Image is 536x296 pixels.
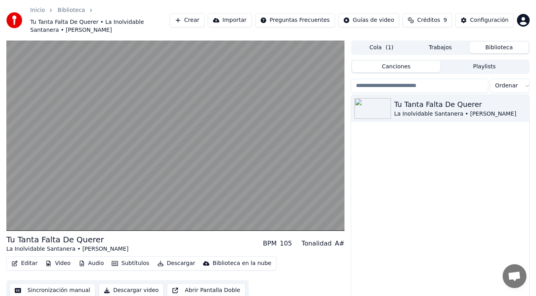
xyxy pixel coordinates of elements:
[335,239,344,248] div: A#
[352,42,411,53] button: Cola
[280,239,292,248] div: 105
[154,258,199,269] button: Descargar
[30,6,170,34] nav: breadcrumb
[255,13,335,27] button: Preguntas Frecuentes
[6,12,22,28] img: youka
[394,99,526,110] div: Tu Tanta Falta De Querer
[30,6,45,14] a: Inicio
[108,258,152,269] button: Subtítulos
[455,13,514,27] button: Configuración
[495,82,518,90] span: Ordenar
[470,16,509,24] div: Configuración
[394,110,526,118] div: La Inolvidable Santanera • [PERSON_NAME]
[385,44,393,52] span: ( 1 )
[263,239,277,248] div: BPM
[208,13,252,27] button: Importar
[6,245,128,253] div: La Inolvidable Santanera • [PERSON_NAME]
[42,258,74,269] button: Video
[6,234,128,245] div: Tu Tanta Falta De Querer
[302,239,332,248] div: Tonalidad
[352,61,440,72] button: Canciones
[338,13,399,27] button: Guías de video
[440,61,528,72] button: Playlists
[503,264,526,288] div: Chat abierto
[470,42,528,53] button: Biblioteca
[30,18,170,34] span: Tu Tanta Falta De Querer • La Inolvidable Santanera • [PERSON_NAME]
[417,16,440,24] span: Créditos
[213,259,271,267] div: Biblioteca en la nube
[58,6,85,14] a: Biblioteca
[443,16,447,24] span: 9
[402,13,452,27] button: Créditos9
[411,42,470,53] button: Trabajos
[170,13,205,27] button: Crear
[8,258,41,269] button: Editar
[75,258,107,269] button: Audio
